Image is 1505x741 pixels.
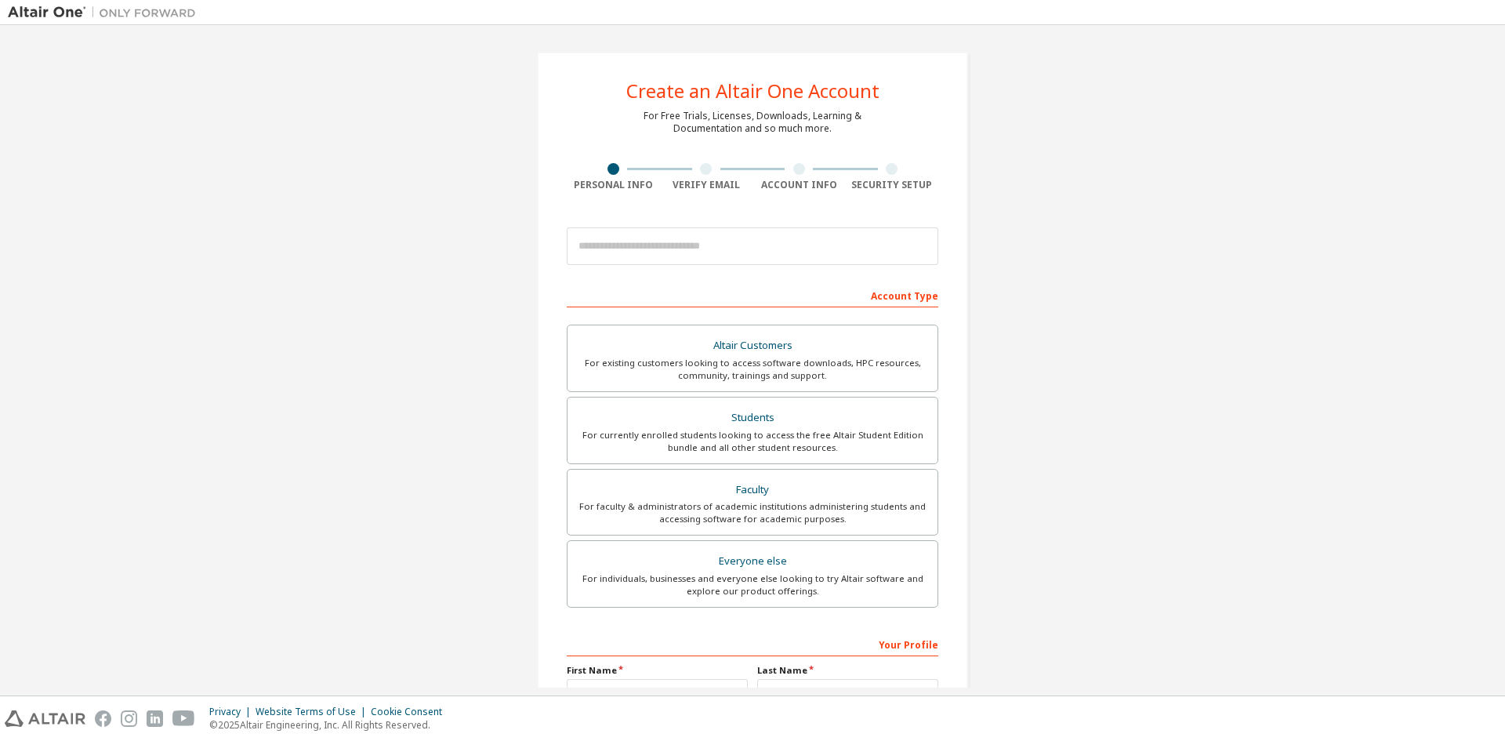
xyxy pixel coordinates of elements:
[846,179,939,191] div: Security Setup
[95,710,111,727] img: facebook.svg
[172,710,195,727] img: youtube.svg
[644,110,861,135] div: For Free Trials, Licenses, Downloads, Learning & Documentation and so much more.
[577,429,928,454] div: For currently enrolled students looking to access the free Altair Student Edition bundle and all ...
[209,718,451,732] p: © 2025 Altair Engineering, Inc. All Rights Reserved.
[567,282,938,307] div: Account Type
[567,631,938,656] div: Your Profile
[660,179,753,191] div: Verify Email
[752,179,846,191] div: Account Info
[577,407,928,429] div: Students
[8,5,204,20] img: Altair One
[256,706,371,718] div: Website Terms of Use
[147,710,163,727] img: linkedin.svg
[577,479,928,501] div: Faculty
[121,710,137,727] img: instagram.svg
[5,710,85,727] img: altair_logo.svg
[577,335,928,357] div: Altair Customers
[209,706,256,718] div: Privacy
[577,357,928,382] div: For existing customers looking to access software downloads, HPC resources, community, trainings ...
[577,572,928,598] div: For individuals, businesses and everyone else looking to try Altair software and explore our prod...
[626,82,879,100] div: Create an Altair One Account
[577,500,928,525] div: For faculty & administrators of academic institutions administering students and accessing softwa...
[577,550,928,572] div: Everyone else
[757,664,938,677] label: Last Name
[567,179,660,191] div: Personal Info
[567,664,748,677] label: First Name
[371,706,451,718] div: Cookie Consent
